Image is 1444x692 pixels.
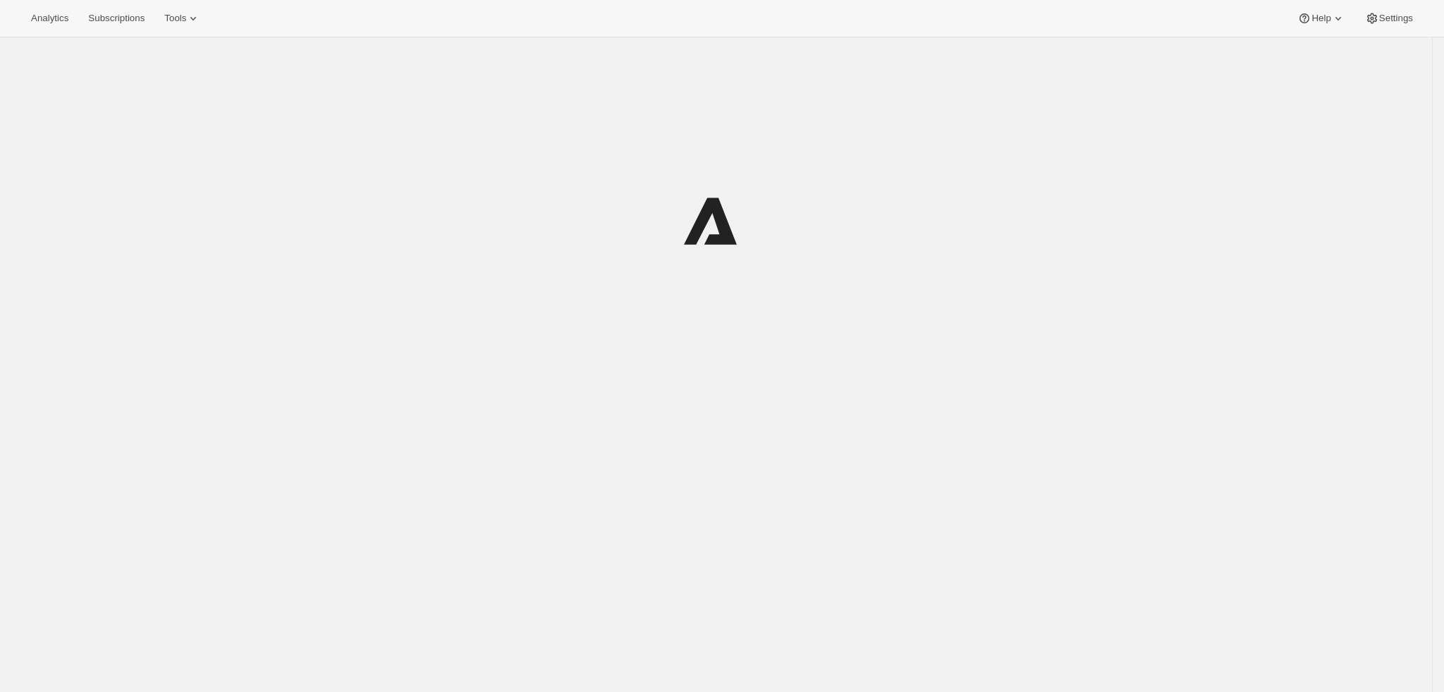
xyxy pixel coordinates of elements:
span: Settings [1379,13,1413,24]
button: Tools [156,8,209,28]
button: Settings [1357,8,1421,28]
button: Analytics [23,8,77,28]
button: Help [1289,8,1353,28]
span: Tools [164,13,186,24]
button: Subscriptions [80,8,153,28]
span: Subscriptions [88,13,145,24]
span: Help [1311,13,1330,24]
span: Analytics [31,13,68,24]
